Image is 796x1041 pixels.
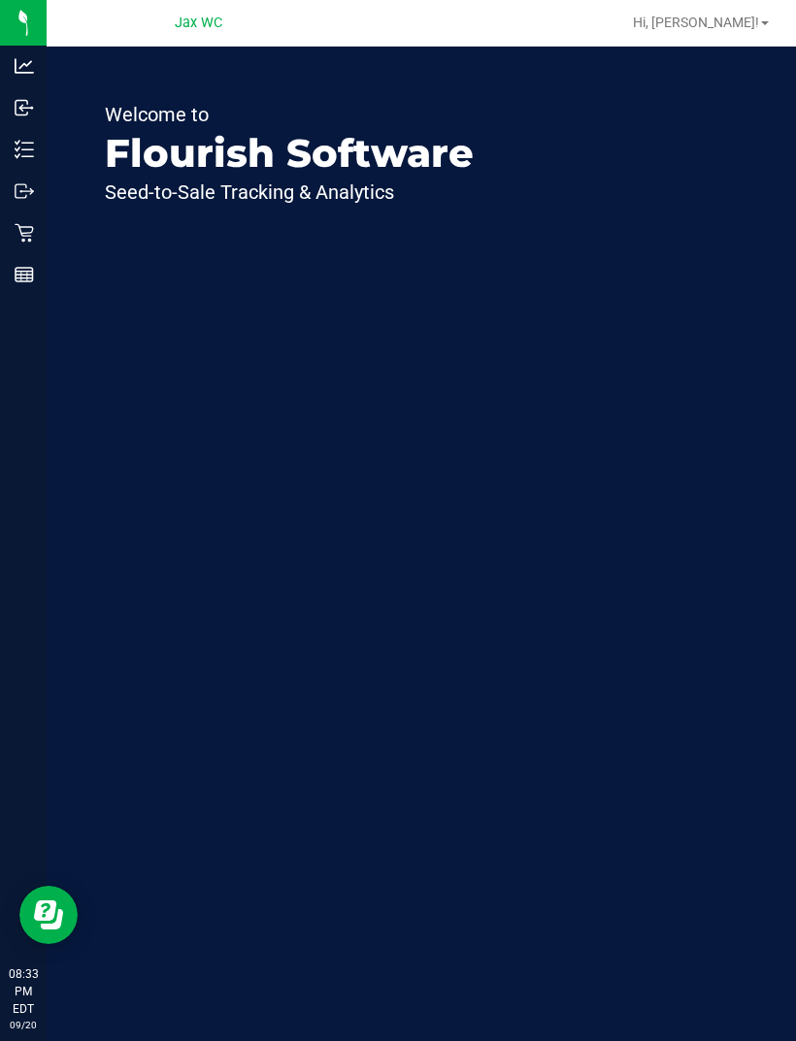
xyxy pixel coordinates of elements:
inline-svg: Analytics [15,56,34,76]
inline-svg: Reports [15,265,34,284]
p: Seed-to-Sale Tracking & Analytics [105,182,474,202]
inline-svg: Outbound [15,181,34,201]
inline-svg: Inbound [15,98,34,117]
p: Welcome to [105,105,474,124]
p: 08:33 PM EDT [9,965,38,1018]
inline-svg: Retail [15,223,34,243]
p: 09/20 [9,1018,38,1032]
p: Flourish Software [105,134,474,173]
span: Jax WC [175,15,222,31]
inline-svg: Inventory [15,140,34,159]
iframe: Resource center [19,886,78,944]
span: Hi, [PERSON_NAME]! [633,15,759,30]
